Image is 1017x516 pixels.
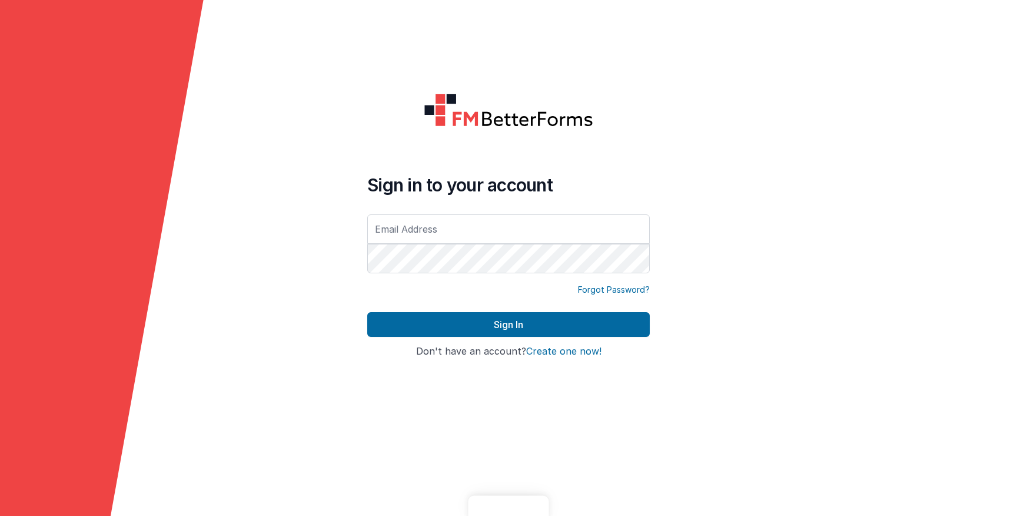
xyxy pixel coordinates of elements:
h4: Don't have an account? [367,346,650,357]
button: Sign In [367,312,650,337]
a: Forgot Password? [578,284,650,296]
button: Create one now! [526,346,601,357]
input: Email Address [367,214,650,244]
h4: Sign in to your account [367,174,650,196]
